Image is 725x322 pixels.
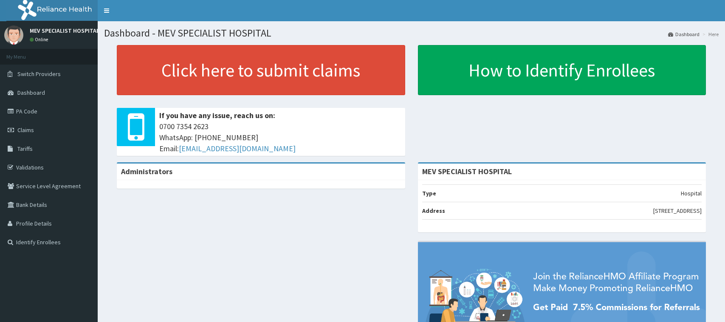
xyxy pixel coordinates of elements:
[653,206,702,215] p: [STREET_ADDRESS]
[17,70,61,78] span: Switch Providers
[30,37,50,42] a: Online
[104,28,719,39] h1: Dashboard - MEV SPECIALIST HOSPITAL
[668,31,700,38] a: Dashboard
[17,89,45,96] span: Dashboard
[4,25,23,45] img: User Image
[159,121,401,154] span: 0700 7354 2623 WhatsApp: [PHONE_NUMBER] Email:
[17,145,33,153] span: Tariffs
[159,110,275,120] b: If you have any issue, reach us on:
[17,126,34,134] span: Claims
[179,144,296,153] a: [EMAIL_ADDRESS][DOMAIN_NAME]
[30,28,99,34] p: MEV SPECIALIST HOSPITAL
[117,45,405,95] a: Click here to submit claims
[681,189,702,198] p: Hospital
[422,207,445,215] b: Address
[422,167,512,176] strong: MEV SPECIALIST HOSPITAL
[418,45,706,95] a: How to Identify Enrollees
[700,31,719,38] li: Here
[422,189,436,197] b: Type
[121,167,172,176] b: Administrators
